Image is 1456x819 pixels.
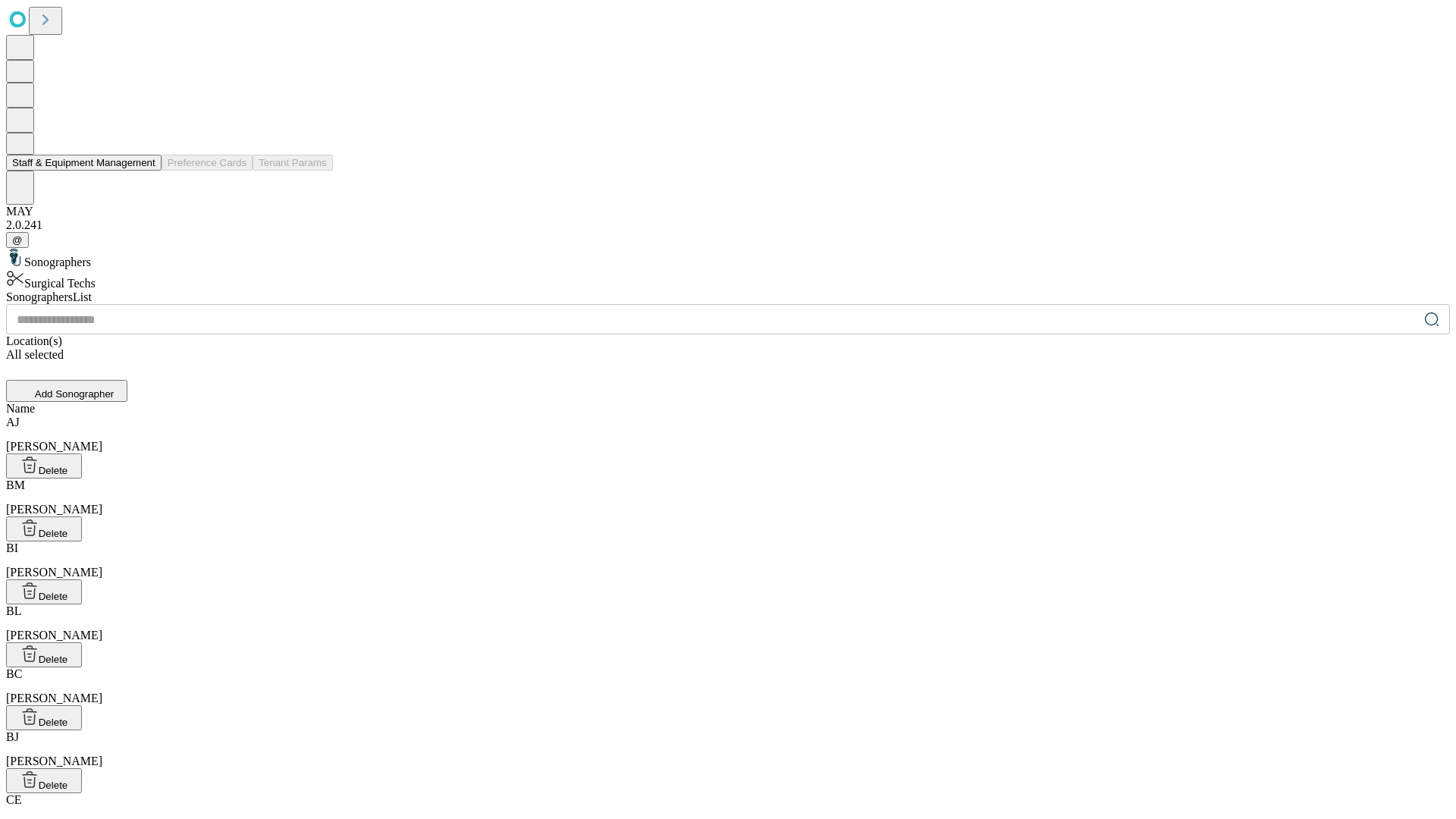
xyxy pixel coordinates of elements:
[6,402,1450,416] div: Name
[39,717,68,728] span: Delete
[6,479,1450,516] div: [PERSON_NAME]
[6,579,82,604] button: Delete
[6,380,127,402] button: Add Sonographer
[39,654,68,665] span: Delete
[6,604,21,617] span: BL
[6,642,82,667] button: Delete
[39,780,68,791] span: Delete
[6,269,1450,290] div: Surgical Techs
[6,730,1450,768] div: [PERSON_NAME]
[6,768,82,793] button: Delete
[6,667,22,680] span: BC
[35,388,114,400] span: Add Sonographer
[39,591,68,602] span: Delete
[6,416,1450,453] div: [PERSON_NAME]
[6,541,18,554] span: BI
[6,453,82,479] button: Delete
[253,155,333,171] button: Tenant Params
[6,516,82,541] button: Delete
[6,667,1450,705] div: [PERSON_NAME]
[162,155,253,171] button: Preference Cards
[6,232,29,248] button: @
[6,334,62,347] span: Location(s)
[6,218,1450,232] div: 2.0.241
[6,604,1450,642] div: [PERSON_NAME]
[6,205,1450,218] div: MAY
[6,248,1450,269] div: Sonographers
[6,155,162,171] button: Staff & Equipment Management
[6,416,20,428] span: AJ
[6,348,1450,362] div: All selected
[6,541,1450,579] div: [PERSON_NAME]
[6,290,1450,304] div: Sonographers List
[6,730,19,743] span: BJ
[6,479,25,491] span: BM
[39,528,68,539] span: Delete
[6,793,21,806] span: CE
[12,234,23,246] span: @
[39,465,68,476] span: Delete
[6,705,82,730] button: Delete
